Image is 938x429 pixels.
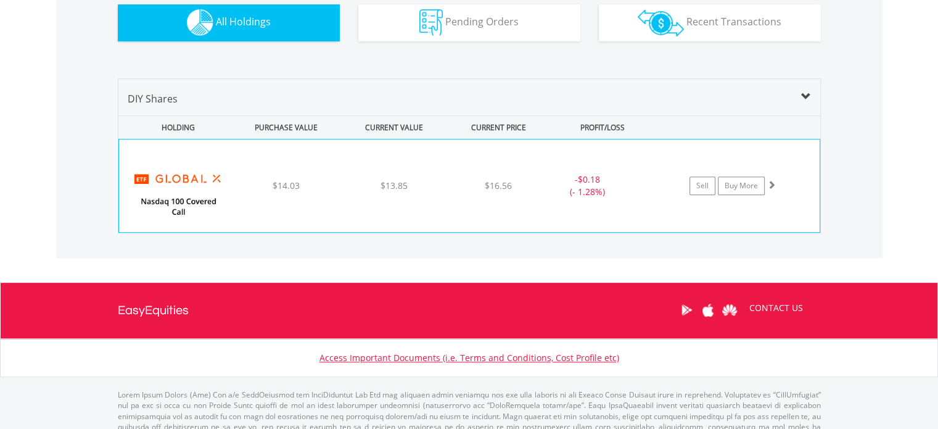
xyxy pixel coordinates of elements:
span: $14.03 [273,180,300,191]
div: HOLDING [119,116,231,139]
div: CURRENT PRICE [449,116,547,139]
span: Pending Orders [445,15,519,28]
a: Apple [697,291,719,329]
a: CONTACT US [741,291,812,325]
div: CURRENT VALUE [342,116,447,139]
div: PROFIT/LOSS [550,116,656,139]
span: All Holdings [216,15,271,28]
img: pending_instructions-wht.png [419,9,443,36]
img: holdings-wht.png [187,9,213,36]
a: Access Important Documents (i.e. Terms and Conditions, Cost Profile etc) [319,352,619,364]
span: $16.56 [485,180,512,191]
a: Sell [689,177,715,195]
img: transactions-zar-wht.png [638,9,684,36]
div: - (- 1.28%) [541,173,633,198]
a: Google Play [676,291,697,329]
span: $0.18 [578,173,600,185]
div: PURCHASE VALUE [234,116,339,139]
button: Recent Transactions [599,4,821,41]
a: Huawei [719,291,741,329]
span: $13.85 [381,180,408,191]
img: EQU.US.QYLD.png [125,155,231,229]
a: EasyEquities [118,283,189,338]
button: Pending Orders [358,4,580,41]
span: Recent Transactions [686,15,781,28]
span: DIY Shares [128,92,178,106]
button: All Holdings [118,4,340,41]
a: Buy More [718,177,765,195]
